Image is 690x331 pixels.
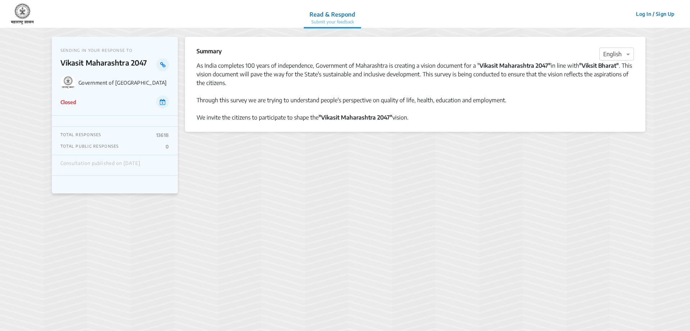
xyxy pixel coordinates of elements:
p: 13618 [156,132,169,138]
p: 0 [166,144,169,149]
div: We invite the citizens to participate to shape the vision. [197,113,634,122]
img: Government of Maharashtra logo [60,75,76,90]
strong: "Viksit Bharat" [579,62,619,69]
p: TOTAL PUBLIC RESPONSES [60,144,119,149]
strong: "Vikasit Maharashtra 2047" [319,114,392,121]
div: Consultation published on [DATE] [60,161,140,170]
p: Read & Respond [310,10,355,19]
p: Government of [GEOGRAPHIC_DATA] [78,80,169,86]
strong: Vikasit Maharashtra 2047" [479,62,551,69]
p: Summary [197,47,222,55]
p: Submit your feedback [310,19,355,25]
div: As India completes 100 years of independence, Government of Maharashtra is creating a vision docu... [197,61,634,87]
p: Closed [60,98,76,106]
p: Vikasit Maharashtra 2047 [60,58,157,71]
p: TOTAL RESPONSES [60,132,102,138]
p: SENDING IN YOUR RESPONSE TO [60,48,169,53]
div: Through this survey we are trying to understand people's perspective on quality of life, health, ... [197,96,634,104]
button: Log In / Sign Up [631,8,679,19]
img: 7907nfqetxyivg6ubhai9kg9bhzr [11,3,34,25]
